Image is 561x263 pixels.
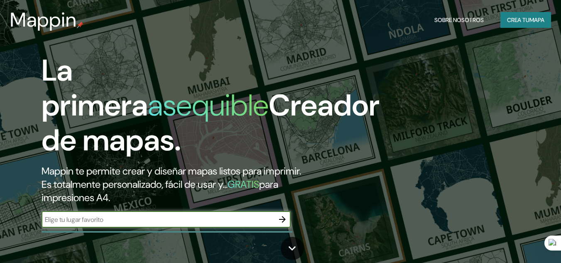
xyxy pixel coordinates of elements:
font: Crea tu [507,16,529,24]
font: Es totalmente personalizado, fácil de usar y... [42,178,228,191]
font: La primera [42,51,148,125]
img: pin de mapeo [77,22,83,28]
font: GRATIS [228,178,259,191]
font: para impresiones A4. [42,178,278,204]
button: Crea tumapa [500,12,551,28]
font: Sobre nosotros [434,16,484,24]
font: Creador de mapas. [42,86,380,160]
font: Mappin [10,7,77,33]
button: Sobre nosotros [431,12,487,28]
font: mapa [529,16,544,24]
font: Mappin te permite crear y diseñar mapas listos para imprimir. [42,165,301,177]
input: Elige tu lugar favorito [42,215,274,224]
font: asequible [148,86,269,125]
